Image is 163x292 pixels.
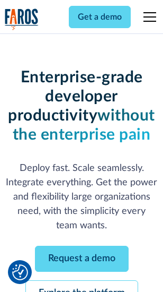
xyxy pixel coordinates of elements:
[5,8,39,30] a: home
[12,264,28,280] img: Revisit consent button
[8,70,142,124] strong: Enterprise-grade developer productivity
[69,6,131,28] a: Get a demo
[5,8,39,30] img: Logo of the analytics and reporting company Faros.
[12,264,28,280] button: Cookie Settings
[35,246,129,272] a: Request a demo
[5,161,158,233] p: Deploy fast. Scale seamlessly. Integrate everything. Get the power and flexibility large organiza...
[137,4,158,30] div: menu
